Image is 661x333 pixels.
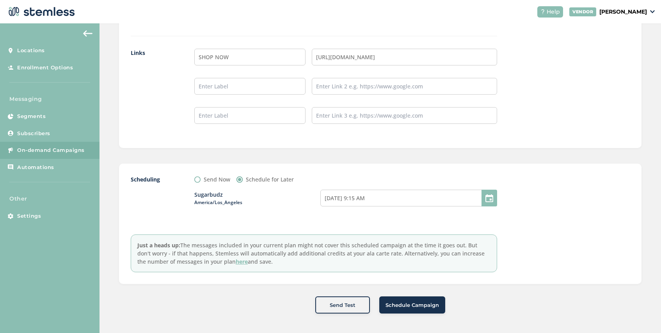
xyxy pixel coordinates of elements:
[131,175,179,183] label: Scheduling
[547,8,560,16] span: Help
[315,296,370,314] button: Send Test
[17,113,46,120] span: Segments
[379,296,445,314] button: Schedule Campaign
[83,30,92,37] img: icon-arrow-back-accent-c549486e.svg
[194,191,320,206] label: Sugarbudz
[17,47,45,55] span: Locations
[569,7,596,16] div: VENDOR
[599,8,647,16] p: [PERSON_NAME]
[650,10,655,13] img: icon_down-arrow-small-66adaf34.svg
[137,241,180,249] strong: Just a heads up:
[622,296,661,333] iframe: Chat Widget
[17,212,41,220] span: Settings
[386,301,439,309] span: Schedule Campaign
[312,49,497,65] input: Enter Link 1 e.g. https://www.google.com
[17,64,73,72] span: Enrollment Options
[6,4,75,19] img: logo-dark-0685b13c.svg
[131,234,497,272] label: The messages included in your current plan might not cover this scheduled campaign at the time it...
[194,107,306,124] input: Enter Label
[194,199,320,206] span: America/Los_Angeles
[17,146,85,154] span: On-demand Campaigns
[246,175,294,183] label: Schedule for Later
[320,190,497,206] input: MM/DD/YYYY
[236,258,248,265] a: here
[540,9,545,14] img: icon-help-white-03924b79.svg
[131,49,179,136] label: Links
[17,164,54,171] span: Automations
[312,107,497,124] input: Enter Link 3 e.g. https://www.google.com
[194,49,306,65] input: Enter Label
[204,175,230,183] label: Send Now
[17,130,50,137] span: Subscribers
[330,301,355,309] span: Send Test
[312,78,497,95] input: Enter Link 2 e.g. https://www.google.com
[194,78,306,95] input: Enter Label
